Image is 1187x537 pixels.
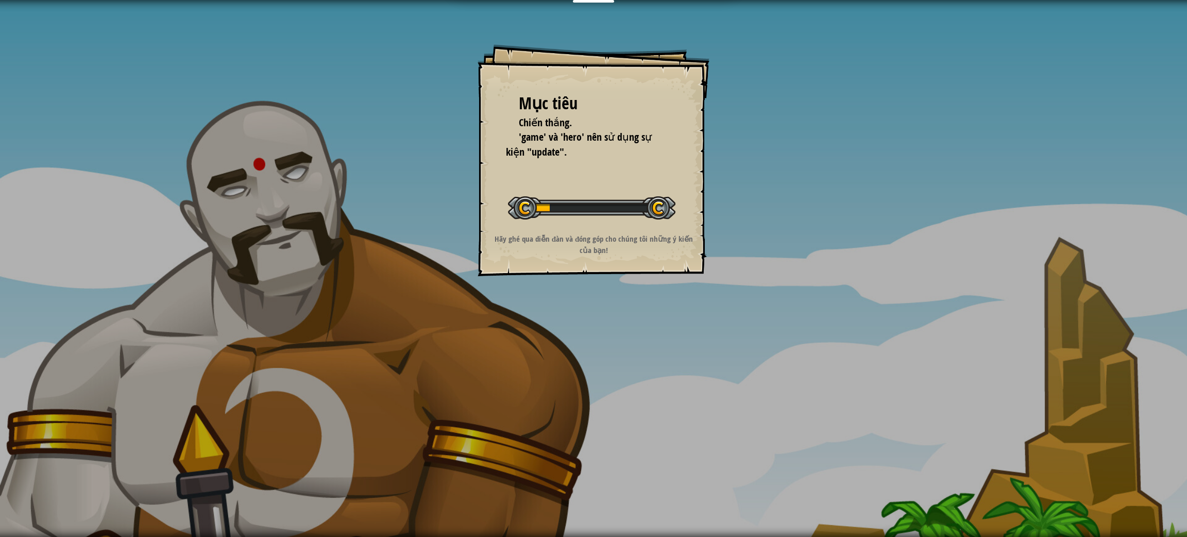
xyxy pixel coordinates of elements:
strong: Hãy ghé qua diễn đàn và đóng góp cho chúng tôi những ý kiến của bạn! [495,233,693,255]
li: 'game' và 'hero' nên sử dụng sự kiện "update". [506,130,666,159]
li: Chiến thắng. [506,115,666,130]
div: Mục tiêu [519,92,668,115]
span: Chiến thắng. [519,115,572,129]
span: 'game' và 'hero' nên sử dụng sự kiện "update". [506,130,652,159]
